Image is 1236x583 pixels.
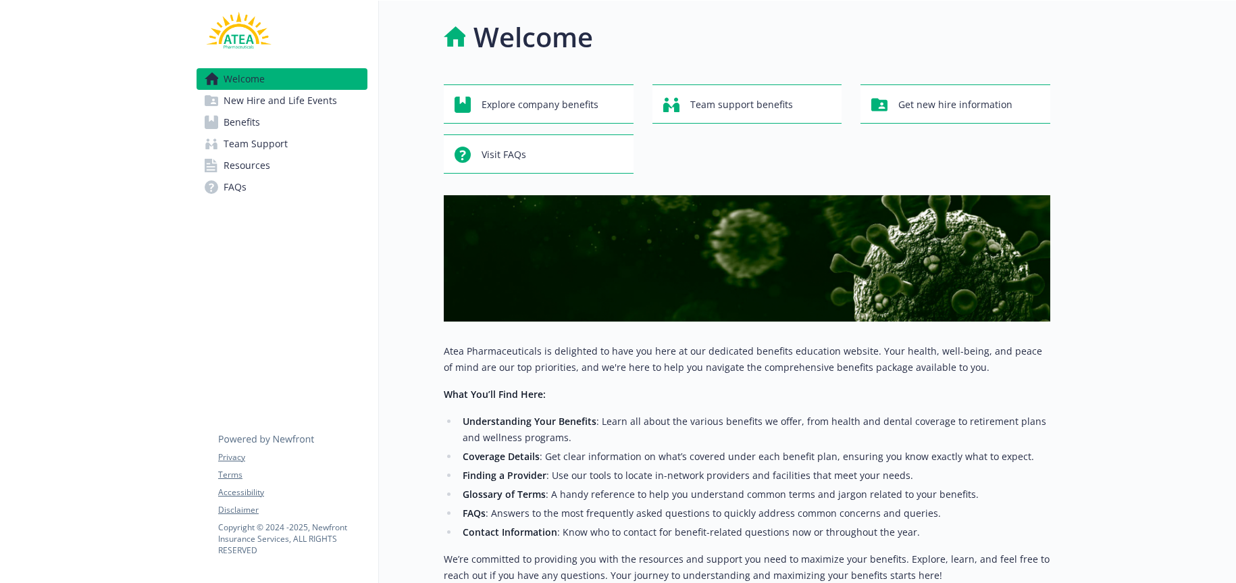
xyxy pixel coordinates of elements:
span: New Hire and Life Events [224,90,337,111]
a: Resources [197,155,367,176]
strong: Glossary of Terms [463,488,546,501]
strong: Understanding Your Benefits [463,415,596,428]
h1: Welcome [473,17,593,57]
span: Explore company benefits [482,92,598,118]
span: Visit FAQs [482,142,526,168]
li: : Get clear information on what’s covered under each benefit plan, ensuring you know exactly what... [459,449,1050,465]
strong: Coverage Details [463,450,540,463]
strong: Finding a Provider [463,469,546,482]
li: : A handy reference to help you understand common terms and jargon related to your benefits. [459,486,1050,503]
li: : Learn all about the various benefits we offer, from health and dental coverage to retirement pl... [459,413,1050,446]
button: Visit FAQs [444,134,634,174]
a: Welcome [197,68,367,90]
p: Copyright © 2024 - 2025 , Newfront Insurance Services, ALL RIGHTS RESERVED [218,522,367,556]
span: Team Support [224,133,288,155]
p: Atea Pharmaceuticals is delighted to have you here at our dedicated benefits education website. Y... [444,343,1050,376]
a: Disclaimer [218,504,367,516]
a: Privacy [218,451,367,463]
li: : Know who to contact for benefit-related questions now or throughout the year. [459,524,1050,540]
a: FAQs [197,176,367,198]
img: overview page banner [444,195,1050,322]
li: : Answers to the most frequently asked questions to quickly address common concerns and queries. [459,505,1050,522]
a: Accessibility [218,486,367,499]
a: Terms [218,469,367,481]
span: Get new hire information [898,92,1012,118]
button: Get new hire information [860,84,1050,124]
span: Resources [224,155,270,176]
button: Team support benefits [652,84,842,124]
span: Team support benefits [690,92,793,118]
li: : Use our tools to locate in-network providers and facilities that meet your needs. [459,467,1050,484]
strong: Contact Information [463,526,557,538]
a: Team Support [197,133,367,155]
span: FAQs [224,176,247,198]
a: New Hire and Life Events [197,90,367,111]
span: Benefits [224,111,260,133]
a: Benefits [197,111,367,133]
strong: What You’ll Find Here: [444,388,546,401]
button: Explore company benefits [444,84,634,124]
strong: FAQs [463,507,486,519]
span: Welcome [224,68,265,90]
